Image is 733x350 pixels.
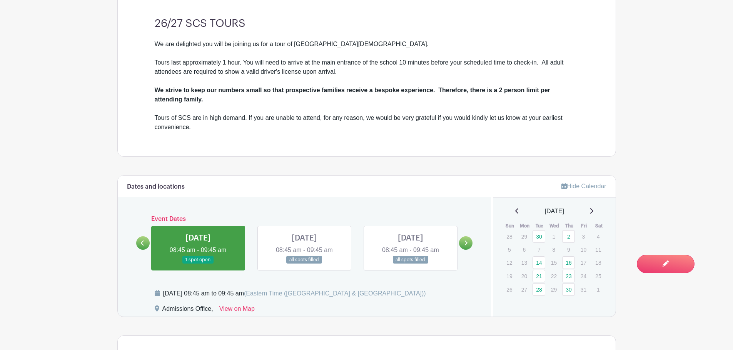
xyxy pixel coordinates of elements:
[592,231,604,242] p: 4
[219,304,255,317] a: View on Map
[155,40,579,132] div: We are delighted you will be joining us for a tour of [GEOGRAPHIC_DATA][DEMOGRAPHIC_DATA]. Tours ...
[155,17,579,30] h3: 26/27 SCS TOURS
[518,222,533,230] th: Mon
[562,256,575,269] a: 16
[503,257,516,269] p: 12
[577,270,590,282] p: 24
[163,289,426,298] div: [DATE] 08:45 am to 09:45 am
[533,256,545,269] a: 14
[577,257,590,269] p: 17
[533,270,545,282] a: 21
[533,230,545,243] a: 30
[592,257,604,269] p: 18
[577,284,590,295] p: 31
[545,207,564,216] span: [DATE]
[127,183,185,191] h6: Dates and locations
[503,231,516,242] p: 28
[562,244,575,255] p: 9
[533,283,545,296] a: 28
[562,230,575,243] a: 2
[532,222,547,230] th: Tue
[561,183,606,189] a: Hide Calendar
[562,283,575,296] a: 30
[592,270,604,282] p: 25
[503,244,516,255] p: 5
[518,231,531,242] p: 29
[562,222,577,230] th: Thu
[162,304,213,317] div: Admissions Office,
[591,222,606,230] th: Sat
[547,222,562,230] th: Wed
[155,87,551,103] strong: We strive to keep our numbers small so that prospective families receive a bespoke experience. Th...
[577,244,590,255] p: 10
[548,231,560,242] p: 1
[592,244,604,255] p: 11
[503,222,518,230] th: Sun
[244,290,426,297] span: (Eastern Time ([GEOGRAPHIC_DATA] & [GEOGRAPHIC_DATA]))
[533,244,545,255] p: 7
[548,257,560,269] p: 15
[592,284,604,295] p: 1
[562,270,575,282] a: 23
[577,222,592,230] th: Fri
[548,244,560,255] p: 8
[577,231,590,242] p: 3
[548,270,560,282] p: 22
[503,270,516,282] p: 19
[518,244,531,255] p: 6
[518,270,531,282] p: 20
[518,257,531,269] p: 13
[503,284,516,295] p: 26
[150,216,459,223] h6: Event Dates
[518,284,531,295] p: 27
[548,284,560,295] p: 29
